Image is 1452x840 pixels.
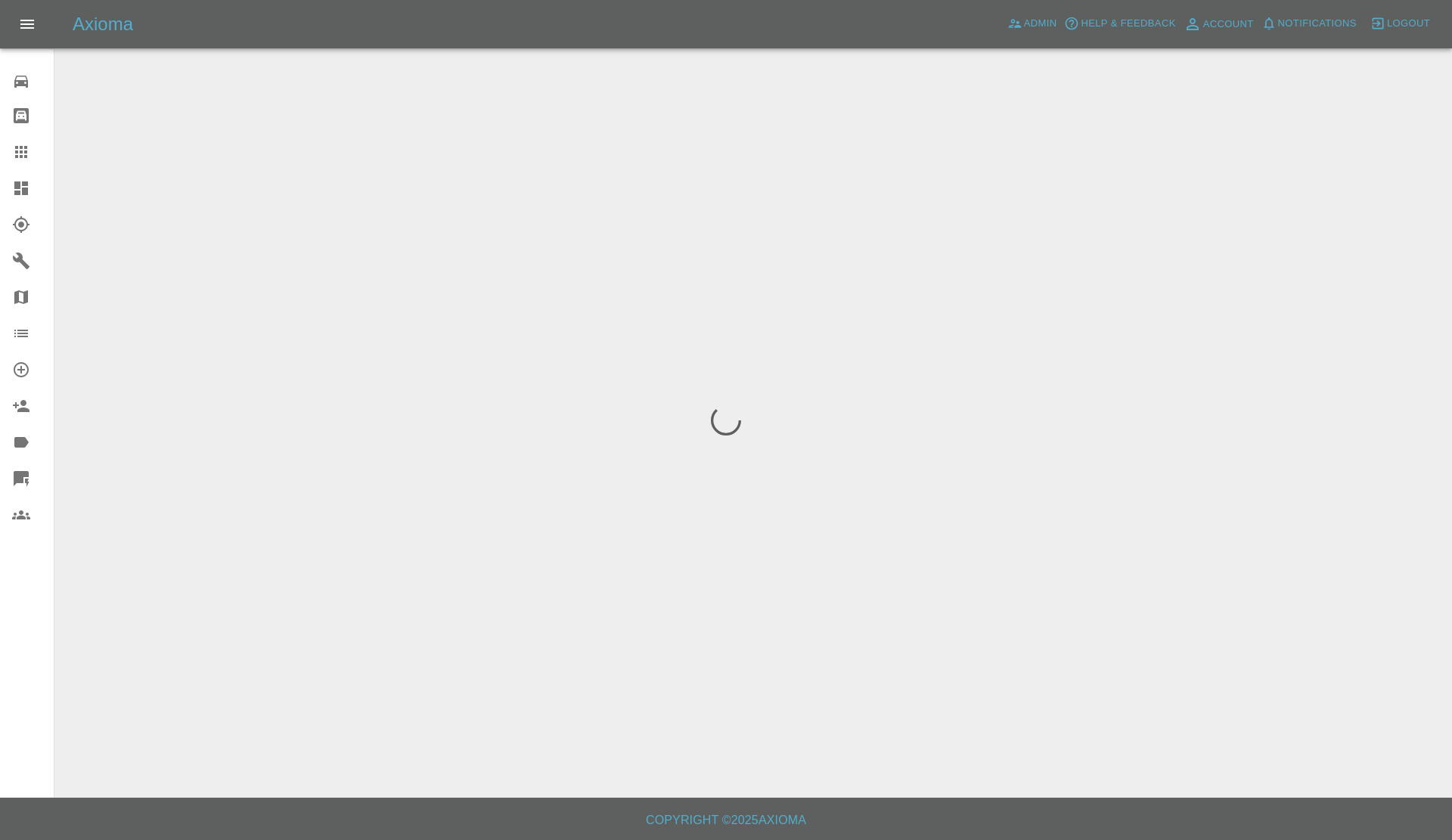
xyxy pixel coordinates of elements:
a: Admin [1004,12,1061,36]
span: Admin [1024,15,1057,33]
button: Help & Feedback [1060,12,1179,36]
button: Notifications [1258,12,1360,36]
button: Open drawer [9,6,45,42]
h5: Axioma [73,12,133,36]
span: Help & Feedback [1081,15,1175,33]
button: Logout [1367,12,1434,36]
h6: Copyright © 2025 Axioma [12,810,1440,831]
a: Account [1180,12,1258,36]
span: Notifications [1278,15,1357,33]
span: Account [1203,16,1254,33]
span: Logout [1387,15,1430,33]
